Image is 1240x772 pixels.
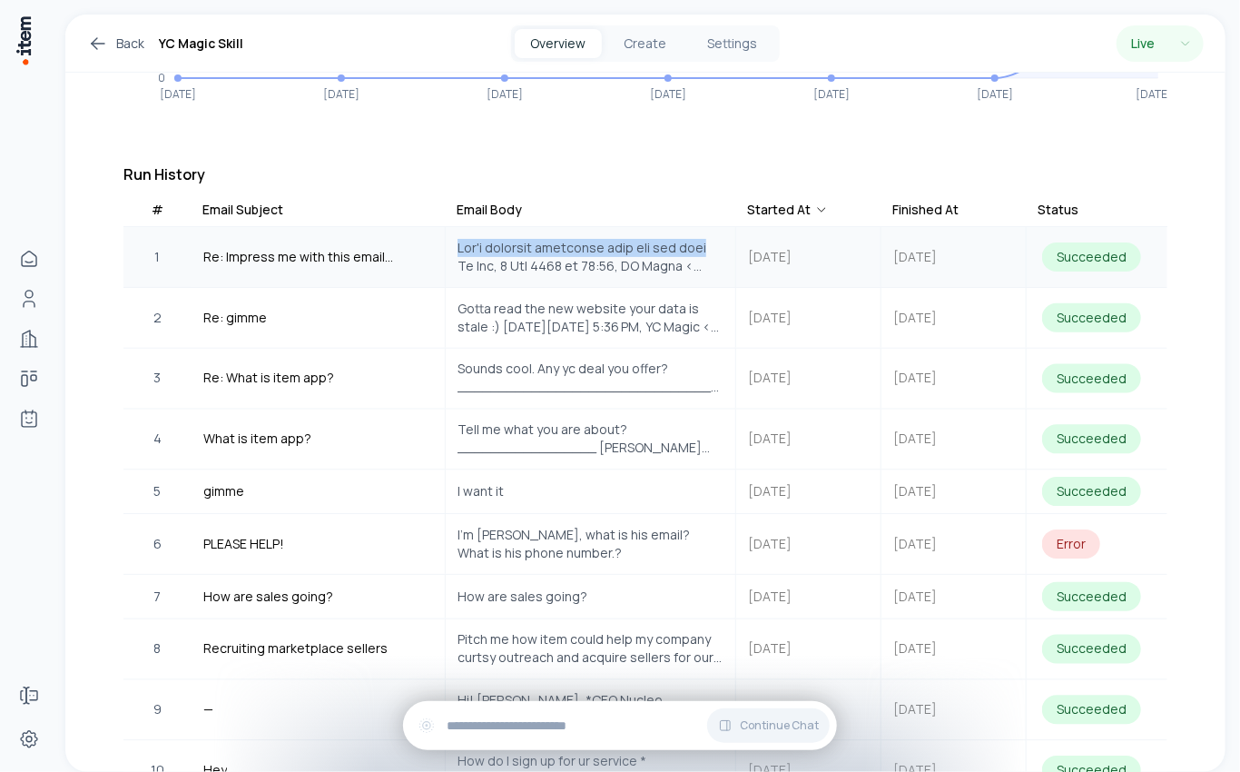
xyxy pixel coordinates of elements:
[977,87,1013,103] tspan: [DATE]
[154,369,162,389] span: 3
[747,201,829,219] div: Started At
[203,369,334,389] span: Re: What is item app?
[458,361,723,397] span: Sounds cool. Any yc deal you offer? ________________________________ From: YC Magic <[EMAIL_ADDRE...
[740,718,819,733] span: Continue Chat
[159,33,243,54] h1: YC Magic Skill
[11,361,47,397] a: deals
[1042,582,1141,611] div: Succeeded
[154,481,162,501] span: 5
[11,721,47,757] a: Settings
[1042,477,1141,506] div: Succeeded
[1042,530,1100,559] div: Error
[323,87,359,103] tspan: [DATE]
[154,639,162,659] span: 8
[154,587,162,607] span: 7
[155,247,161,267] span: 1
[123,163,1167,185] h3: Run History
[458,526,723,562] span: I’m [PERSON_NAME], what is his email? What is his phone number.?
[650,87,686,103] tspan: [DATE]
[515,29,602,58] button: Overview
[689,29,776,58] button: Settings
[15,15,33,66] img: Item Brain Logo
[458,421,723,457] span: Tell me what you are about? _________________ [PERSON_NAME] Co-Founder & CEO @Codyco E-Mail: [PER...
[458,588,587,606] span: How are sales going?
[11,678,47,714] a: Forms
[153,534,162,554] span: 6
[203,481,244,501] span: gimme
[11,281,47,317] a: Contacts
[1038,201,1078,219] div: Status
[153,699,162,719] span: 9
[813,87,850,103] tspan: [DATE]
[203,534,284,554] span: PLEASE HELP!
[1042,695,1141,724] div: Succeeded
[602,29,689,58] button: Create
[403,701,837,750] div: Continue Chat
[203,429,311,449] span: What is item app?
[1042,364,1141,393] div: Succeeded
[707,708,830,743] button: Continue Chat
[11,241,47,277] a: Home
[158,70,165,85] tspan: 0
[458,239,723,275] span: Lor'i dolorsit ametconse adip eli sed doei Te Inc, 8 Utl 4468 et 78:56, DO Magna < al@enimadm.ve ...
[892,201,959,219] div: Finished At
[203,587,333,607] span: How are sales going?
[1136,87,1172,103] tspan: [DATE]
[152,201,163,219] div: #
[202,201,283,219] div: Email Subject
[458,300,723,336] span: Gotta read the new website your data is stale :) [DATE][DATE] 5:36 PM, YC Magic < [EMAIL_ADDRESS]...
[153,429,162,449] span: 4
[11,321,47,357] a: Companies
[11,401,47,437] a: Agents
[160,87,196,103] tspan: [DATE]
[203,247,433,267] span: Re: Impress me with this email response and I’ll buy your product
[458,482,504,500] span: I want it
[1042,303,1141,332] div: Succeeded
[457,201,522,219] div: Email Body
[1042,635,1141,664] div: Succeeded
[487,87,523,103] tspan: [DATE]
[203,699,213,719] span: —
[458,631,723,668] span: Pitch me how item could help my company curtsy outreach and acquire sellers for our marketplace. ...
[87,33,144,54] a: Back
[1042,242,1141,272] div: Succeeded
[153,308,162,328] span: 2
[1042,424,1141,453] div: Succeeded
[203,308,267,328] span: Re: gimme
[458,691,723,727] span: Hi! [PERSON_NAME], *CEO Nucleo Research, Inc. <[URL][DOMAIN_NAME]>*
[203,639,388,659] span: Recruiting marketplace sellers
